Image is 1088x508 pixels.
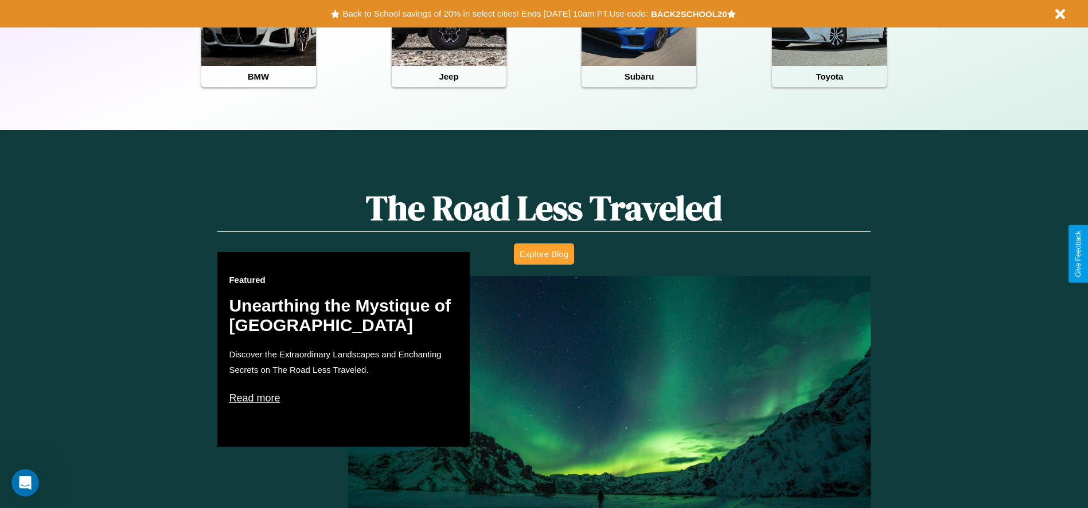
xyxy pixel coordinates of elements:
b: BACK2SCHOOL20 [651,9,727,19]
button: Explore Blog [514,243,574,265]
h4: Toyota [772,66,887,87]
p: Read more [229,389,458,407]
div: Give Feedback [1074,231,1082,277]
p: Discover the Extraordinary Landscapes and Enchanting Secrets on The Road Less Traveled. [229,346,458,377]
button: Back to School savings of 20% in select cities! Ends [DATE] 10am PT.Use code: [340,6,650,22]
h3: Featured [229,275,458,285]
h2: Unearthing the Mystique of [GEOGRAPHIC_DATA] [229,296,458,335]
h4: BMW [201,66,316,87]
h4: Subaru [582,66,696,87]
h4: Jeep [392,66,506,87]
h1: The Road Less Traveled [217,184,870,232]
iframe: Intercom live chat [11,469,39,497]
